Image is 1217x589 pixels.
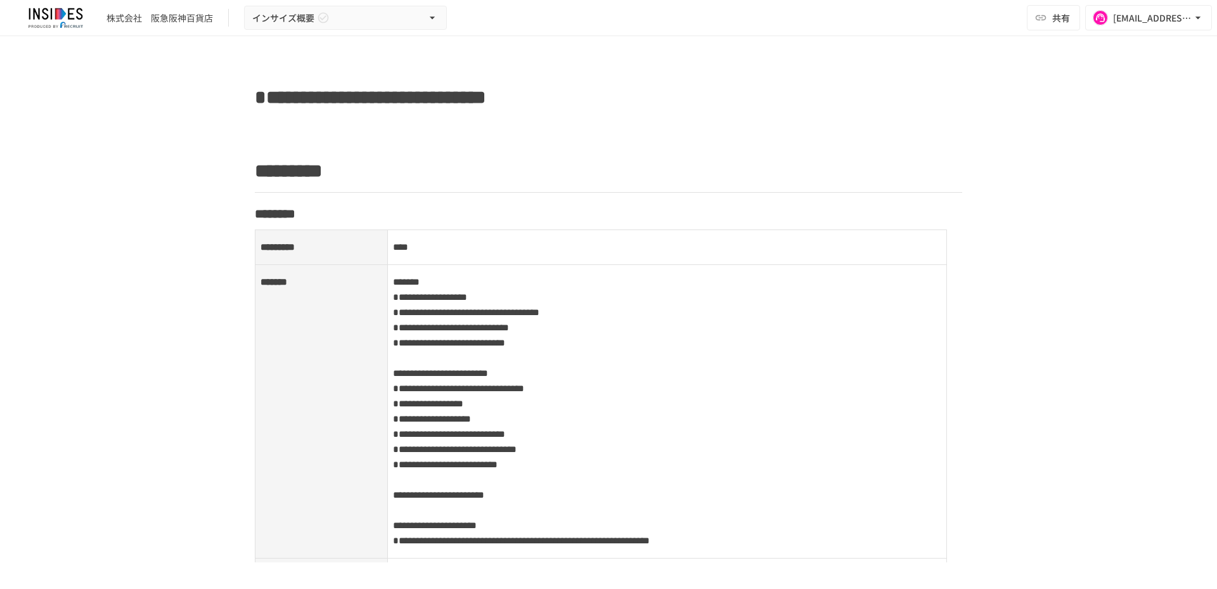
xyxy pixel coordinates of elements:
[252,10,314,26] span: インサイズ概要
[244,6,447,30] button: インサイズ概要
[1027,5,1080,30] button: 共有
[1052,11,1070,25] span: 共有
[15,8,96,28] img: JmGSPSkPjKwBq77AtHmwC7bJguQHJlCRQfAXtnx4WuV
[1085,5,1212,30] button: [EMAIL_ADDRESS][DOMAIN_NAME]
[1113,10,1192,26] div: [EMAIL_ADDRESS][DOMAIN_NAME]
[106,11,213,25] div: 株式会社 阪急阪神百貨店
